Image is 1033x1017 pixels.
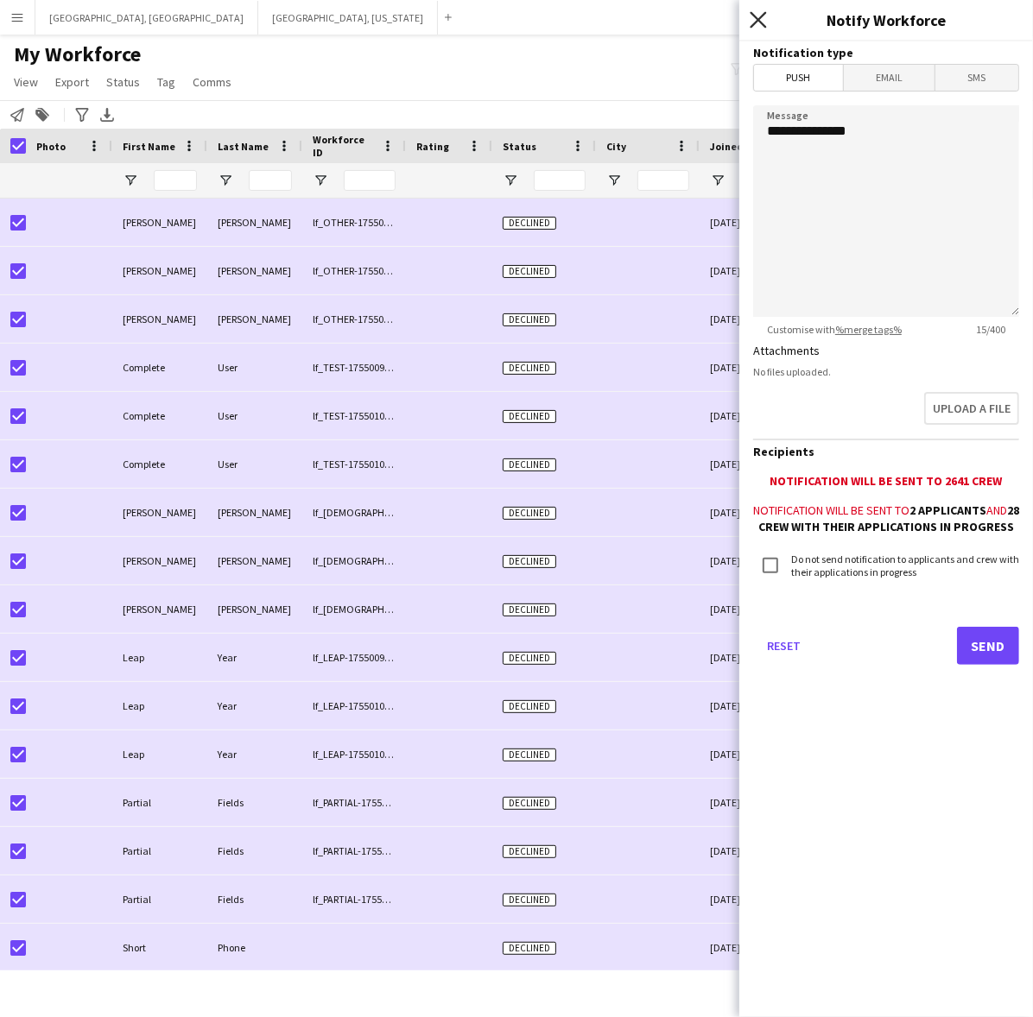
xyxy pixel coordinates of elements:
[957,627,1019,665] button: Send
[207,827,302,875] div: Fields
[835,323,902,336] a: %merge tags%
[302,247,406,294] div: lf_OTHER-1755010267
[112,489,207,536] div: [PERSON_NAME]
[112,634,207,681] div: Leap
[313,173,328,188] button: Open Filter Menu
[72,104,92,125] app-action-btn: Advanced filters
[218,140,269,153] span: Last Name
[700,682,803,730] div: [DATE]
[32,104,53,125] app-action-btn: Add to tag
[112,585,207,633] div: [PERSON_NAME]
[700,247,803,294] div: [DATE]
[207,440,302,488] div: User
[302,295,406,343] div: lf_OTHER-1755010591
[207,392,302,439] div: User
[302,489,406,536] div: lf_[DEMOGRAPHIC_DATA]-1755009114
[503,458,556,471] span: Declined
[207,585,302,633] div: [PERSON_NAME]
[150,71,182,93] a: Tag
[700,585,803,633] div: [DATE]
[154,170,197,191] input: First Name Filter Input
[606,140,626,153] span: City
[207,924,302,971] div: Phone
[112,827,207,875] div: Partial
[344,170,396,191] input: Workforce ID Filter Input
[207,247,302,294] div: [PERSON_NAME]
[700,634,803,681] div: [DATE]
[112,392,207,439] div: Complete
[112,344,207,391] div: Complete
[112,682,207,730] div: Leap
[753,473,1019,489] div: Notification will be sent to 2641 crew
[753,627,815,665] button: Reset
[700,827,803,875] div: [DATE]
[503,140,536,153] span: Status
[700,199,803,246] div: [DATE]
[753,502,1019,534] div: Notification will be sent to and
[753,45,1019,60] h3: Notification type
[207,875,302,923] div: Fields
[207,537,302,584] div: [PERSON_NAME]
[754,65,843,91] span: Push
[924,392,1019,425] button: Upload a file
[207,199,302,246] div: [PERSON_NAME]
[207,295,302,343] div: [PERSON_NAME]
[302,730,406,778] div: lf_LEAP-1755010591
[112,199,207,246] div: [PERSON_NAME]
[36,140,66,153] span: Photo
[106,74,140,90] span: Status
[7,71,45,93] a: View
[962,323,1019,336] span: 15 / 400
[534,170,586,191] input: Status Filter Input
[503,362,556,375] span: Declined
[753,444,1019,459] h3: Recipients
[258,1,438,35] button: [GEOGRAPHIC_DATA], [US_STATE]
[123,140,175,153] span: First Name
[700,779,803,826] div: [DATE]
[207,779,302,826] div: Fields
[112,537,207,584] div: [PERSON_NAME]
[123,173,138,188] button: Open Filter Menu
[637,170,689,191] input: City Filter Input
[302,585,406,633] div: lf_[DEMOGRAPHIC_DATA]-1755010591
[249,170,292,191] input: Last Name Filter Input
[700,537,803,584] div: [DATE]
[758,502,1019,534] b: 28 crew with their applications in progress
[112,440,207,488] div: Complete
[97,104,117,125] app-action-btn: Export XLSX
[302,875,406,923] div: lf_PARTIAL-1755010591
[606,173,622,188] button: Open Filter Menu
[207,730,302,778] div: Year
[48,71,96,93] a: Export
[302,344,406,391] div: lf_TEST-1755009114
[99,71,147,93] a: Status
[700,489,803,536] div: [DATE]
[935,65,1018,91] span: SMS
[753,323,916,336] span: Customise with
[700,295,803,343] div: [DATE]
[503,603,556,616] span: Declined
[112,730,207,778] div: Leap
[416,140,449,153] span: Rating
[710,140,744,153] span: Joined
[503,700,556,713] span: Declined
[112,295,207,343] div: [PERSON_NAME]
[207,682,302,730] div: Year
[302,199,406,246] div: lf_OTHER-1755009114
[112,779,207,826] div: Partial
[193,74,231,90] span: Comms
[207,634,302,681] div: Year
[753,343,820,358] label: Attachments
[700,730,803,778] div: [DATE]
[302,440,406,488] div: lf_TEST-1755010591
[503,797,556,810] span: Declined
[503,410,556,423] span: Declined
[112,875,207,923] div: Partial
[35,1,258,35] button: [GEOGRAPHIC_DATA], [GEOGRAPHIC_DATA]
[844,65,935,91] span: Email
[503,313,556,326] span: Declined
[207,344,302,391] div: User
[503,507,556,520] span: Declined
[710,173,726,188] button: Open Filter Menu
[788,553,1019,578] label: Do not send notification to applicants and crew with their applications in progress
